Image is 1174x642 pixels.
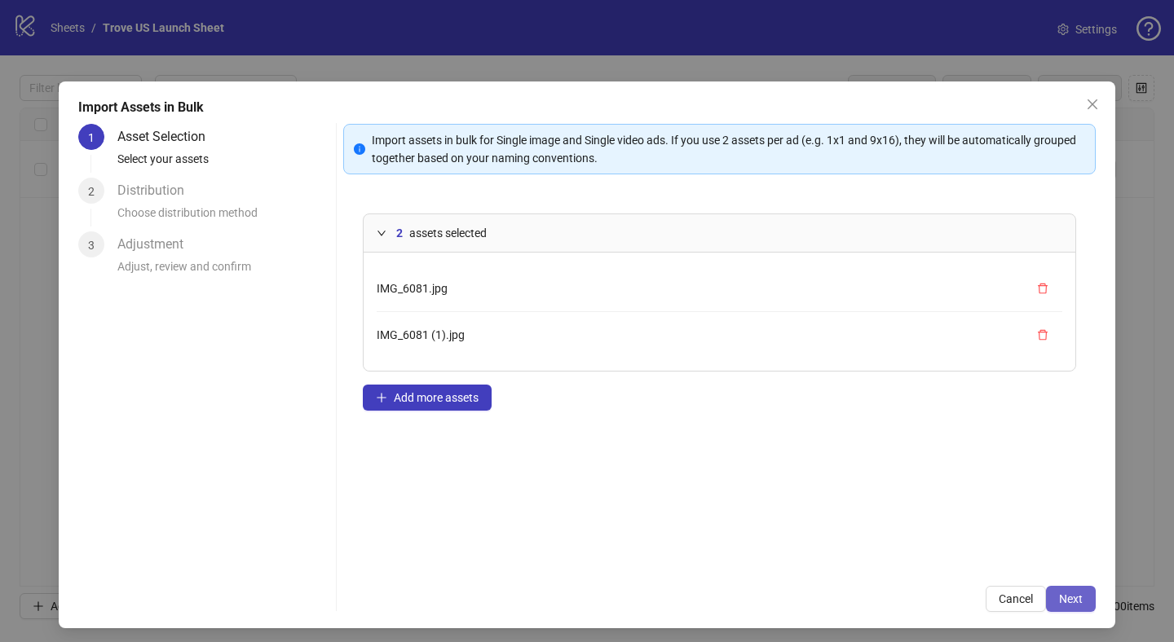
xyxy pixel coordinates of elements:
[986,586,1046,612] button: Cancel
[1059,592,1083,605] span: Next
[1037,329,1048,341] span: delete
[1086,98,1099,111] span: close
[117,204,329,231] div: Choose distribution method
[117,150,329,178] div: Select your assets
[1079,91,1106,117] button: Close
[377,282,448,295] span: IMG_6081.jpg
[377,328,465,341] span: IMG_6081 (1).jpg
[78,98,1096,117] div: Import Assets in Bulk
[396,224,403,242] span: 2
[1037,283,1048,294] span: delete
[394,391,479,404] span: Add more assets
[999,592,1033,605] span: Cancel
[409,224,487,242] span: assets selected
[88,131,95,144] span: 1
[354,143,365,155] span: info-circle
[377,228,386,238] span: expanded
[117,124,218,150] div: Asset Selection
[363,385,492,411] button: Add more assets
[376,392,387,403] span: plus
[88,239,95,252] span: 3
[364,214,1075,252] div: 2assets selected
[117,178,197,204] div: Distribution
[372,131,1085,167] div: Import assets in bulk for Single image and Single video ads. If you use 2 assets per ad (e.g. 1x1...
[1046,586,1096,612] button: Next
[117,257,329,285] div: Adjust, review and confirm
[88,185,95,198] span: 2
[117,231,196,257] div: Adjustment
